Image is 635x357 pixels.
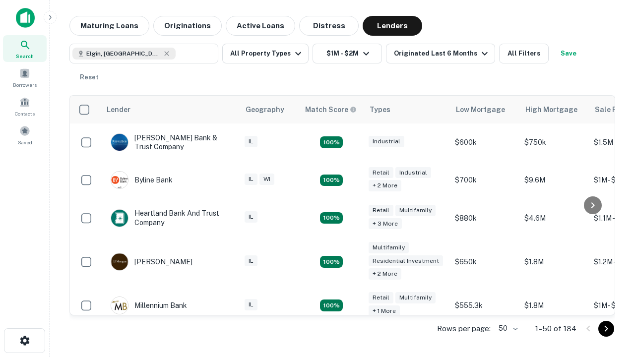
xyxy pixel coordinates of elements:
div: Geography [246,104,284,116]
td: $880k [450,199,519,237]
iframe: Chat Widget [585,278,635,325]
img: capitalize-icon.png [16,8,35,28]
td: $555.3k [450,287,519,324]
th: High Mortgage [519,96,589,123]
div: Heartland Bank And Trust Company [111,209,230,227]
td: $750k [519,123,589,161]
div: Industrial [395,167,431,178]
div: Matching Properties: 16, hasApolloMatch: undefined [320,299,343,311]
img: picture [111,210,128,227]
div: Industrial [369,136,404,147]
div: Types [370,104,390,116]
p: 1–50 of 184 [535,323,576,335]
td: $1.8M [519,287,589,324]
th: Low Mortgage [450,96,519,123]
button: $1M - $2M [313,44,382,63]
div: Matching Properties: 28, hasApolloMatch: undefined [320,136,343,148]
th: Types [364,96,450,123]
img: picture [111,134,128,151]
button: Distress [299,16,359,36]
button: Save your search to get updates of matches that match your search criteria. [553,44,584,63]
div: + 3 more [369,218,402,230]
div: + 1 more [369,305,400,317]
div: Capitalize uses an advanced AI algorithm to match your search with the best lender. The match sco... [305,104,357,115]
a: Search [3,35,47,62]
img: picture [111,253,128,270]
td: $4.6M [519,199,589,237]
span: Search [16,52,34,60]
th: Capitalize uses an advanced AI algorithm to match your search with the best lender. The match sco... [299,96,364,123]
button: All Filters [499,44,549,63]
button: Lenders [363,16,422,36]
span: Saved [18,138,32,146]
button: All Property Types [222,44,309,63]
span: Elgin, [GEOGRAPHIC_DATA], [GEOGRAPHIC_DATA] [86,49,161,58]
h6: Match Score [305,104,355,115]
td: $1.8M [519,237,589,287]
div: Retail [369,167,393,178]
div: Retail [369,292,393,303]
td: $9.6M [519,161,589,199]
div: 50 [495,321,519,336]
div: Matching Properties: 19, hasApolloMatch: undefined [320,175,343,186]
span: Contacts [15,110,35,118]
div: IL [245,136,257,147]
div: Retail [369,205,393,216]
div: WI [259,174,274,185]
div: + 2 more [369,268,401,280]
img: picture [111,297,128,314]
a: Contacts [3,93,47,119]
div: Millennium Bank [111,297,187,314]
a: Saved [3,121,47,148]
div: Lender [107,104,130,116]
img: picture [111,172,128,188]
div: Originated Last 6 Months [394,48,491,59]
button: Go to next page [598,321,614,337]
td: $650k [450,237,519,287]
button: Originated Last 6 Months [386,44,495,63]
a: Borrowers [3,64,47,91]
td: $600k [450,123,519,161]
div: IL [245,299,257,310]
div: [PERSON_NAME] [111,253,192,271]
p: Rows per page: [437,323,491,335]
div: Matching Properties: 25, hasApolloMatch: undefined [320,256,343,268]
div: Low Mortgage [456,104,505,116]
div: IL [245,211,257,223]
div: Byline Bank [111,171,173,189]
div: + 2 more [369,180,401,191]
div: Multifamily [395,292,436,303]
th: Lender [101,96,240,123]
div: IL [245,255,257,267]
span: Borrowers [13,81,37,89]
div: Matching Properties: 19, hasApolloMatch: undefined [320,212,343,224]
div: [PERSON_NAME] Bank & Trust Company [111,133,230,151]
div: Multifamily [369,242,409,253]
div: High Mortgage [525,104,577,116]
div: Residential Investment [369,255,443,267]
button: Maturing Loans [69,16,149,36]
button: Originations [153,16,222,36]
button: Reset [73,67,105,87]
div: Multifamily [395,205,436,216]
div: IL [245,174,257,185]
button: Active Loans [226,16,295,36]
th: Geography [240,96,299,123]
td: $700k [450,161,519,199]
